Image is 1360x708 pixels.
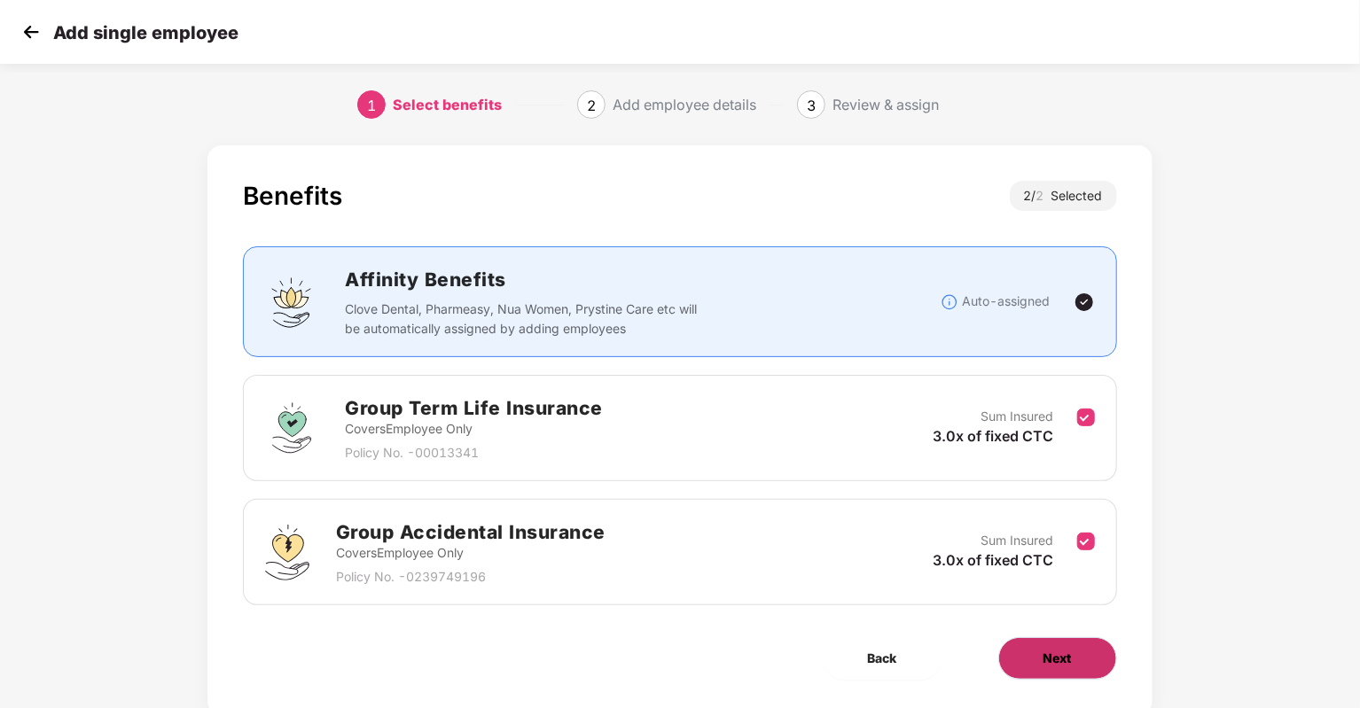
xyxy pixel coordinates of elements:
div: Benefits [243,181,342,211]
button: Back [824,637,942,680]
h2: Group Term Life Insurance [345,393,603,423]
span: Back [868,649,897,668]
h2: Group Accidental Insurance [336,517,606,547]
p: Covers Employee Only [336,543,606,563]
img: svg+xml;base64,PHN2ZyB4bWxucz0iaHR0cDovL3d3dy53My5vcmcvMjAwMC9zdmciIHdpZHRoPSIzMCIgaGVpZ2h0PSIzMC... [18,19,44,45]
p: Policy No. - 00013341 [345,443,603,463]
img: svg+xml;base64,PHN2ZyBpZD0iVGljay0yNHgyNCIgeG1sbnM9Imh0dHA6Ly93d3cudzMub3JnLzIwMDAvc3ZnIiB3aWR0aD... [1074,292,1095,313]
div: Add employee details [613,90,756,119]
div: 2 / Selected [1010,181,1117,211]
p: Auto-assigned [963,292,1051,311]
h2: Affinity Benefits [345,265,940,294]
p: Sum Insured [981,407,1054,426]
span: 3 [807,97,816,114]
span: 2 [587,97,596,114]
p: Sum Insured [981,531,1054,550]
img: svg+xml;base64,PHN2ZyBpZD0iSW5mb18tXzMyeDMyIiBkYXRhLW5hbWU9IkluZm8gLSAzMngzMiIgeG1sbnM9Imh0dHA6Ly... [941,293,958,311]
span: 3.0x of fixed CTC [934,427,1054,445]
p: Clove Dental, Pharmeasy, Nua Women, Prystine Care etc will be automatically assigned by adding em... [345,300,702,338]
div: Select benefits [393,90,502,119]
p: Covers Employee Only [345,419,603,439]
div: Review & assign [832,90,939,119]
span: 3.0x of fixed CTC [934,551,1054,569]
p: Add single employee [53,22,238,43]
img: svg+xml;base64,PHN2ZyBpZD0iQWZmaW5pdHlfQmVuZWZpdHMiIGRhdGEtbmFtZT0iQWZmaW5pdHkgQmVuZWZpdHMiIHhtbG... [265,276,318,329]
span: 1 [367,97,376,114]
img: svg+xml;base64,PHN2ZyBpZD0iR3JvdXBfVGVybV9MaWZlX0luc3VyYW5jZSIgZGF0YS1uYW1lPSJHcm91cCBUZXJtIExpZm... [265,401,318,455]
span: Next [1043,649,1072,668]
button: Next [998,637,1117,680]
p: Policy No. - 0239749196 [336,567,606,587]
span: 2 [1036,188,1051,203]
img: svg+xml;base64,PHN2ZyB4bWxucz0iaHR0cDovL3d3dy53My5vcmcvMjAwMC9zdmciIHdpZHRoPSI0OS4zMjEiIGhlaWdodD... [265,525,309,580]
